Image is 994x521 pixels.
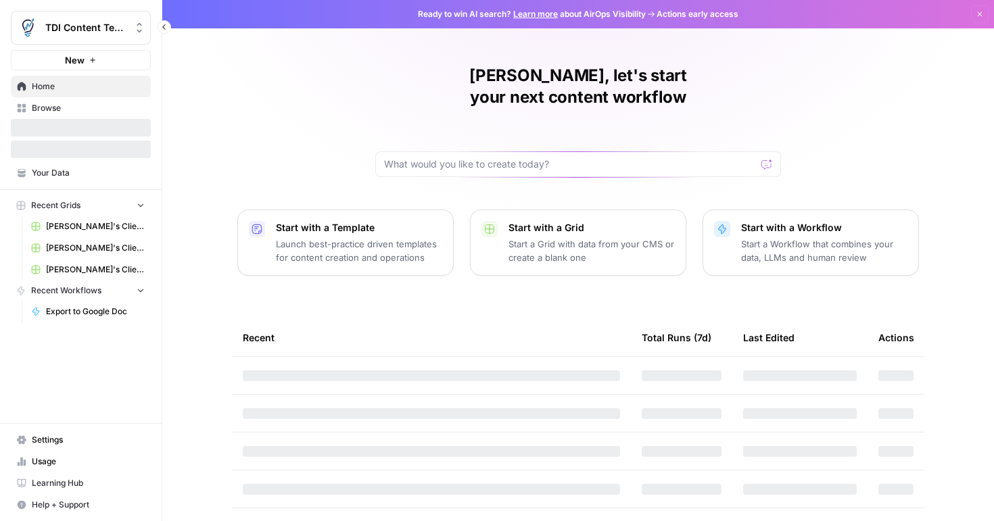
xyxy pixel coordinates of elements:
[25,216,151,237] a: [PERSON_NAME]'s Clients - Optimizing Content
[11,451,151,472] a: Usage
[657,8,738,20] span: Actions early access
[32,477,145,489] span: Learning Hub
[32,167,145,179] span: Your Data
[11,50,151,70] button: New
[11,494,151,516] button: Help + Support
[703,209,919,276] button: Start with a WorkflowStart a Workflow that combines your data, LLMs and human review
[46,242,145,254] span: [PERSON_NAME]'s Clients - New Content
[31,284,101,297] span: Recent Workflows
[508,237,675,264] p: Start a Grid with data from your CMS or create a blank one
[32,499,145,511] span: Help + Support
[32,434,145,446] span: Settings
[741,221,907,234] p: Start with a Workflow
[46,305,145,318] span: Export to Google Doc
[25,259,151,280] a: [PERSON_NAME]'s Clients - New Content
[11,472,151,494] a: Learning Hub
[16,16,40,40] img: TDI Content Team Logo
[32,455,145,468] span: Usage
[11,11,151,45] button: Workspace: TDI Content Team
[25,301,151,322] a: Export to Google Doc
[65,53,85,67] span: New
[375,65,781,108] h1: [PERSON_NAME], let's start your next content workflow
[418,8,646,20] span: Ready to win AI search? about AirOps Visibility
[31,199,80,212] span: Recent Grids
[46,264,145,276] span: [PERSON_NAME]'s Clients - New Content
[384,157,756,171] input: What would you like to create today?
[11,429,151,451] a: Settings
[11,280,151,301] button: Recent Workflows
[276,221,442,234] p: Start with a Template
[878,319,914,356] div: Actions
[45,21,127,34] span: TDI Content Team
[743,319,795,356] div: Last Edited
[11,97,151,119] a: Browse
[237,209,454,276] button: Start with a TemplateLaunch best-practice driven templates for content creation and operations
[741,237,907,264] p: Start a Workflow that combines your data, LLMs and human review
[642,319,711,356] div: Total Runs (7d)
[243,319,620,356] div: Recent
[25,237,151,259] a: [PERSON_NAME]'s Clients - New Content
[513,9,558,19] a: Learn more
[46,220,145,232] span: [PERSON_NAME]'s Clients - Optimizing Content
[11,195,151,216] button: Recent Grids
[32,80,145,93] span: Home
[508,221,675,234] p: Start with a Grid
[276,237,442,264] p: Launch best-practice driven templates for content creation and operations
[11,76,151,97] a: Home
[32,102,145,114] span: Browse
[11,162,151,184] a: Your Data
[470,209,686,276] button: Start with a GridStart a Grid with data from your CMS or create a blank one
